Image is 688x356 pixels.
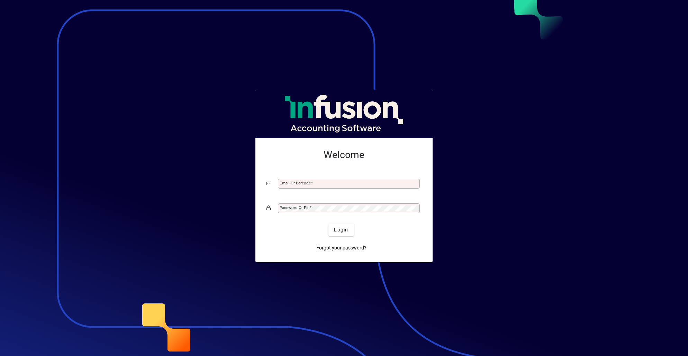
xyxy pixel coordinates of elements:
[314,241,369,254] a: Forgot your password?
[280,181,311,185] mat-label: Email or Barcode
[316,244,366,252] span: Forgot your password?
[334,226,348,234] span: Login
[328,223,354,236] button: Login
[280,205,309,210] mat-label: Password or Pin
[266,149,422,161] h2: Welcome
